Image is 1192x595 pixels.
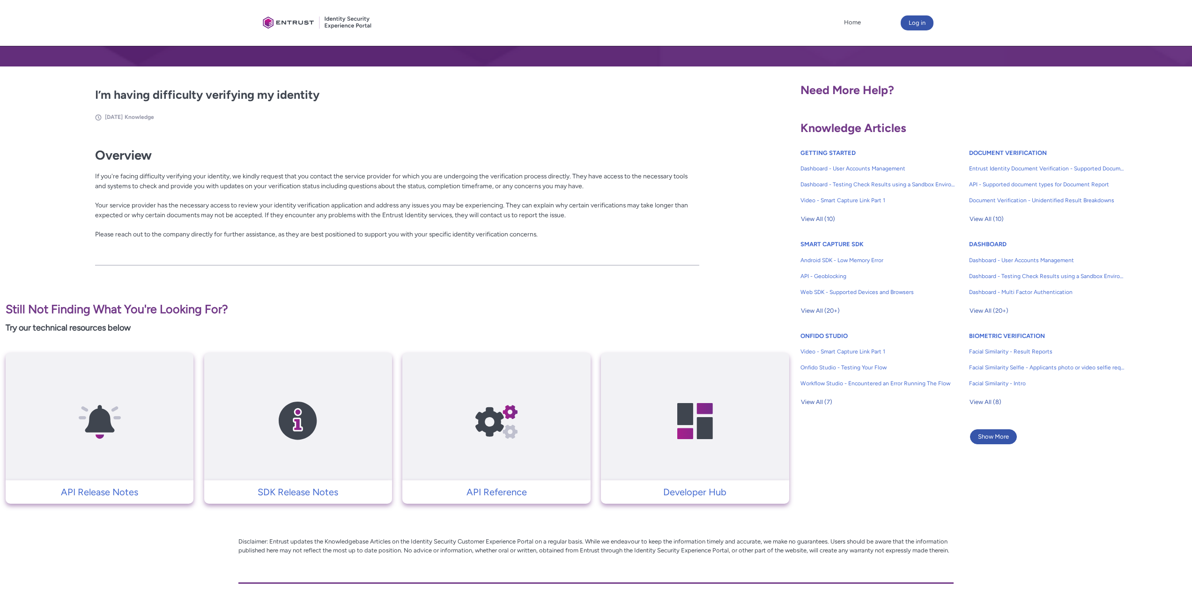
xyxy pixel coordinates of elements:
img: SDK Release Notes [253,371,342,471]
img: API Release Notes [55,371,144,471]
p: API Release Notes [10,485,189,499]
a: SDK Release Notes [204,485,392,499]
button: View All (20+) [969,303,1009,318]
p: If you're facing difficulty verifying your identity, we kindly request that you contact the servi... [95,171,699,258]
p: Disclaimer: Entrust updates the Knowledgebase Articles on the Identity Security Customer Experien... [238,537,954,555]
a: Facial Similarity - Intro [969,375,1125,391]
p: API Reference [407,485,585,499]
h1: Overview [95,147,699,163]
a: API Release Notes [6,485,193,499]
li: Knowledge [125,113,154,121]
span: Dashboard - User Accounts Management [969,256,1125,264]
a: API - Geoblocking [800,268,956,284]
span: View All (20+) [970,304,1008,318]
a: Video - Smart Capture Link Part 1 [800,192,956,208]
span: Video - Smart Capture Link Part 1 [800,196,956,205]
a: Onfido Studio - Testing Your Flow [800,360,956,375]
a: Dashboard - User Accounts Management [969,252,1125,268]
a: Home [842,15,863,29]
span: Dashboard - Testing Check Results using a Sandbox Environment [969,272,1125,280]
a: Android SDK - Low Memory Error [800,252,956,268]
a: Document Verification - Unidentified Result Breakdowns [969,192,1125,208]
p: Try our technical resources below [6,322,789,334]
span: View All (10) [801,212,835,226]
a: Facial Similarity - Result Reports [969,344,1125,360]
a: ONFIDO STUDIO [800,332,848,339]
a: Dashboard - Testing Check Results using a Sandbox Environment [800,176,956,192]
a: API - Supported document types for Document Report [969,176,1125,192]
button: View All (8) [969,395,1002,410]
span: Dashboard - User Accounts Management [800,164,956,173]
span: Knowledge Articles [800,121,906,135]
a: Dashboard - Multi Factor Authentication [969,284,1125,300]
button: View All (10) [969,212,1004,227]
button: View All (10) [800,212,836,227]
p: SDK Release Notes [209,485,387,499]
a: DASHBOARD [969,241,1007,248]
span: View All (10) [970,212,1004,226]
span: Android SDK - Low Memory Error [800,256,956,264]
span: Entrust Identity Document Verification - Supported Document type and size [969,164,1125,173]
span: View All (8) [970,395,1001,409]
button: View All (7) [800,395,833,410]
span: Facial Similarity - Result Reports [969,347,1125,356]
a: Web SDK - Supported Devices and Browsers [800,284,956,300]
span: View All (7) [801,395,832,409]
span: [DATE] [105,114,123,120]
a: SMART CAPTURE SDK [800,241,864,248]
a: Dashboard - User Accounts Management [800,161,956,176]
h2: I’m having difficulty verifying my identity [95,86,699,104]
a: Dashboard - Testing Check Results using a Sandbox Environment [969,268,1125,284]
span: View All (20+) [801,304,840,318]
a: BIOMETRIC VERIFICATION [969,332,1045,339]
button: Log in [901,15,933,30]
a: DOCUMENT VERIFICATION [969,149,1047,156]
a: Facial Similarity Selfie - Applicants photo or video selfie requirements [969,360,1125,375]
span: Document Verification - Unidentified Result Breakdowns [969,196,1125,205]
a: Entrust Identity Document Verification - Supported Document type and size [969,161,1125,176]
span: Workflow Studio - Encountered an Error Running The Flow [800,379,956,388]
img: Developer Hub [651,371,740,471]
span: Dashboard - Multi Factor Authentication [969,288,1125,296]
span: Need More Help? [800,83,894,97]
a: Video - Smart Capture Link Part 1 [800,344,956,360]
p: Still Not Finding What You're Looking For? [6,301,789,318]
a: API Reference [402,485,590,499]
span: Video - Smart Capture Link Part 1 [800,347,956,356]
button: Show More [970,429,1017,444]
span: Onfido Studio - Testing Your Flow [800,363,956,372]
span: API - Supported document types for Document Report [969,180,1125,189]
a: Workflow Studio - Encountered an Error Running The Flow [800,375,956,391]
span: Facial Similarity Selfie - Applicants photo or video selfie requirements [969,363,1125,372]
span: Web SDK - Supported Devices and Browsers [800,288,956,296]
a: GETTING STARTED [800,149,856,156]
a: Developer Hub [601,485,789,499]
p: Developer Hub [606,485,784,499]
span: Facial Similarity - Intro [969,379,1125,388]
span: API - Geoblocking [800,272,956,280]
img: API Reference [452,371,541,471]
span: Dashboard - Testing Check Results using a Sandbox Environment [800,180,956,189]
button: View All (20+) [800,303,840,318]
